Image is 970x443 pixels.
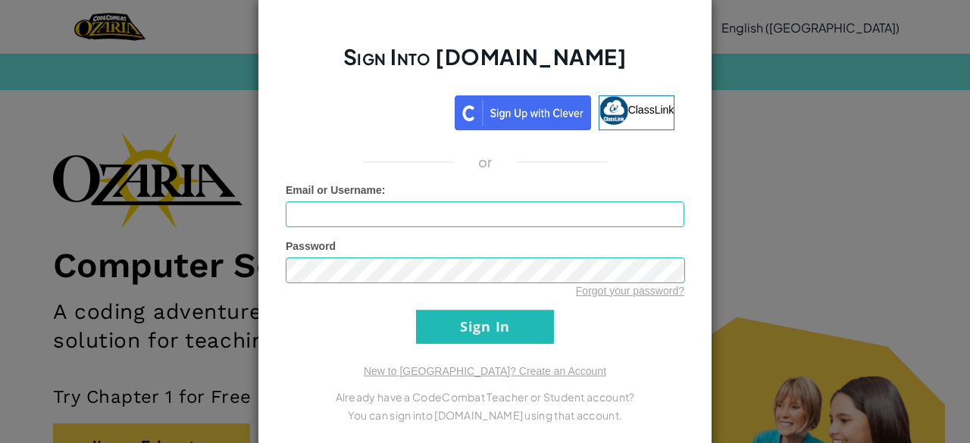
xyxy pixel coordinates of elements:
p: You can sign into [DOMAIN_NAME] using that account. [286,406,684,424]
img: classlink-logo-small.png [599,96,628,125]
a: New to [GEOGRAPHIC_DATA]? Create an Account [364,365,606,377]
span: Password [286,240,336,252]
input: Sign In [416,310,554,344]
a: Forgot your password? [576,285,684,297]
p: Already have a CodeCombat Teacher or Student account? [286,388,684,406]
span: ClassLink [628,103,674,115]
iframe: Sign in with Google Button [288,94,455,127]
span: Email or Username [286,184,382,196]
img: clever_sso_button@2x.png [455,95,591,130]
h2: Sign Into [DOMAIN_NAME] [286,42,684,86]
p: or [478,153,493,171]
label: : [286,183,386,198]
